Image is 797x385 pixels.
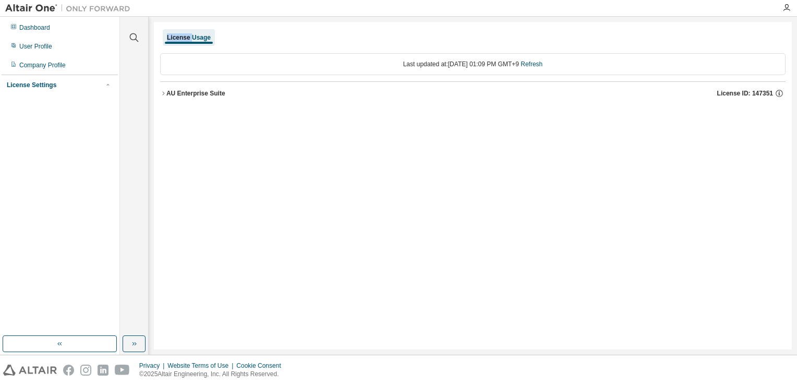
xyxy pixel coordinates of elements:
[5,3,136,14] img: Altair One
[63,365,74,376] img: facebook.svg
[160,82,786,105] button: AU Enterprise SuiteLicense ID: 147351
[167,33,211,42] div: License Usage
[160,53,786,75] div: Last updated at: [DATE] 01:09 PM GMT+9
[166,89,225,98] div: AU Enterprise Suite
[3,365,57,376] img: altair_logo.svg
[139,362,167,370] div: Privacy
[98,365,108,376] img: linkedin.svg
[115,365,130,376] img: youtube.svg
[521,61,542,68] a: Refresh
[236,362,287,370] div: Cookie Consent
[139,370,287,379] p: © 2025 Altair Engineering, Inc. All Rights Reserved.
[7,81,56,89] div: License Settings
[19,61,66,69] div: Company Profile
[19,23,50,32] div: Dashboard
[80,365,91,376] img: instagram.svg
[717,89,773,98] span: License ID: 147351
[167,362,236,370] div: Website Terms of Use
[19,42,52,51] div: User Profile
